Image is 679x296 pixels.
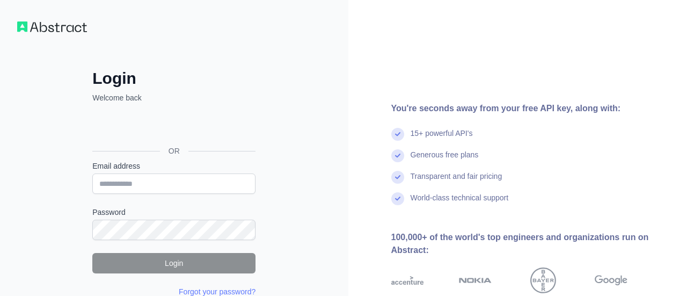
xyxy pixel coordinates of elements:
[411,192,509,214] div: World-class technical support
[92,207,255,218] label: Password
[179,287,255,296] a: Forgot your password?
[160,146,188,156] span: OR
[411,149,479,171] div: Generous free plans
[595,268,627,293] img: google
[411,128,473,149] div: 15+ powerful API's
[87,115,259,139] iframe: Sign in with Google Button
[92,69,255,88] h2: Login
[391,171,404,184] img: check mark
[92,161,255,171] label: Email address
[391,192,404,205] img: check mark
[391,149,404,162] img: check mark
[92,92,255,103] p: Welcome back
[411,171,502,192] div: Transparent and fair pricing
[391,231,662,257] div: 100,000+ of the world's top engineers and organizations run on Abstract:
[17,21,87,32] img: Workflow
[459,268,492,293] img: nokia
[530,268,556,293] img: bayer
[92,253,255,273] button: Login
[391,268,424,293] img: accenture
[391,128,404,141] img: check mark
[391,102,662,115] div: You're seconds away from your free API key, along with:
